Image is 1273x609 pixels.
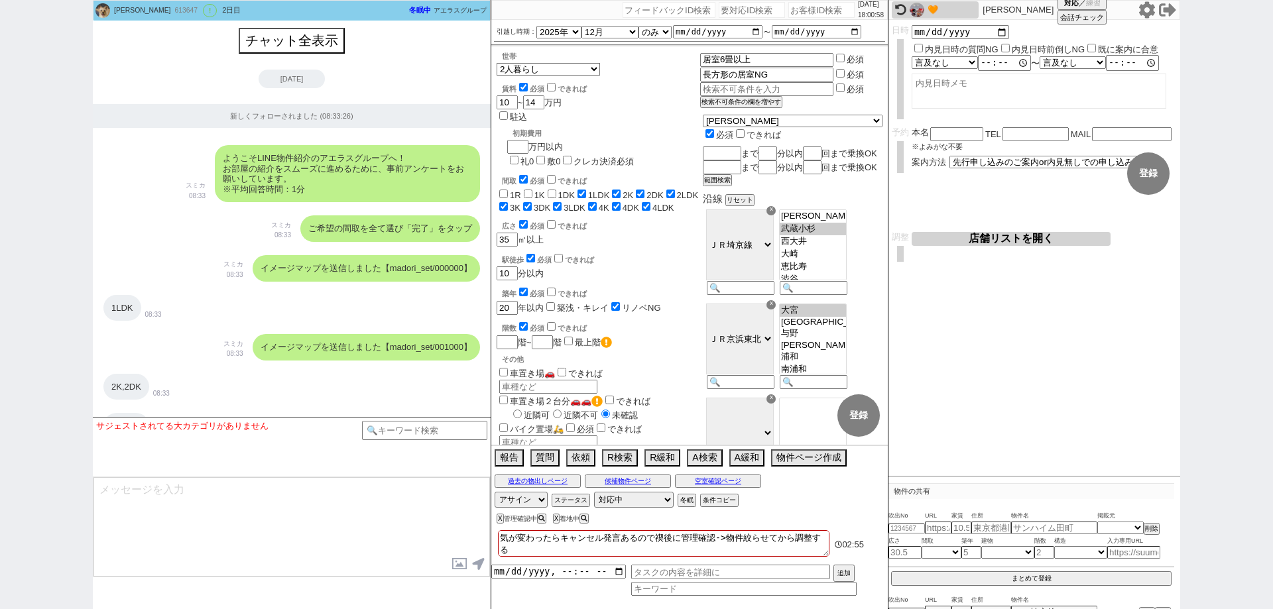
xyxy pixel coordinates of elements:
span: 家賃 [951,511,971,522]
span: 広さ [888,536,922,547]
button: X [497,514,504,524]
input: 🔍 [780,281,847,295]
input: できれば [547,175,556,184]
input: 要対応ID検索 [719,2,785,18]
button: ステータス [552,494,590,507]
button: 店舗リストを開く [912,232,1111,246]
div: ☓ [766,394,776,404]
label: 内見日時前倒しNG [1012,44,1085,54]
input: https://suumo.jp/chintai/jnc_000022489271 [1107,546,1160,559]
span: 構造 [1054,536,1107,547]
span: 回まで乗換OK [821,162,877,172]
label: できれば [544,177,587,185]
button: 依頼 [566,449,595,467]
input: サンハイム田町 [1011,522,1097,534]
input: できれば [597,423,605,432]
input: 🔍 [707,375,774,389]
label: 〜 [764,28,770,36]
p: 08:33 [153,388,170,399]
input: 近隣可 [513,410,522,418]
span: 日時 [892,25,909,35]
span: 予約 [892,127,909,137]
button: 会話チェック [1058,10,1107,25]
button: 報告 [495,449,524,467]
div: [DATE] [259,70,325,88]
span: アエラスグループ [434,7,487,14]
option: 大崎 [780,248,846,260]
div: ☓ [766,206,776,215]
div: 2K,2DK [103,413,149,439]
input: できれば [554,254,563,262]
option: [PERSON_NAME][GEOGRAPHIC_DATA]大 [780,210,846,223]
label: 近隣可 [510,410,550,420]
div: 賃料 [502,81,587,94]
span: 必須 [530,290,544,298]
img: 0hAwDUVNrhHlhpLABmQyJgZhl8HTJKXUdKQx5TOg8lR2FcGlELRUtUPQ94E2pcSFoHER1XP1kvRWhLSTxQHg0lXAteXD4vFQZ... [910,3,924,17]
div: サジェストされてる大カテゴリがありません [96,421,362,431]
label: できれば [544,222,587,230]
div: 2日目 [222,5,241,16]
button: 過去の物出しページ [495,474,581,488]
button: R緩和 [644,449,680,467]
div: 1LDK [103,295,141,321]
span: 住所 [971,595,1011,606]
div: 万円以内 [507,123,634,168]
p: スミカ [186,180,206,191]
span: MAIL [1071,129,1091,139]
span: 02:55 [842,539,864,549]
option: [GEOGRAPHIC_DATA] [780,317,846,327]
span: 案内方法 [912,157,946,167]
div: ようこそLINE物件紹介のアエラスグループへ！ お部屋の紹介をスムーズに進めるために、事前アンケートをお願いしています。 ※平均回答時間：1分 [215,145,480,202]
input: フィードバックID検索 [623,2,715,18]
span: 入力専用URL [1107,536,1160,547]
div: ☓ [766,300,776,309]
input: 車置き場🚗 [499,368,508,376]
input: お客様ID検索 [788,2,855,18]
input: 検索不可条件を入力 [700,82,833,96]
span: URL [925,595,951,606]
label: 3DK [534,203,550,213]
p: スミカ [271,220,291,231]
input: できれば [736,129,745,138]
button: チャット全表示 [239,28,345,54]
label: 1R [510,190,521,200]
p: 08:33 [223,349,243,359]
span: 必須 [537,256,552,264]
div: 管理確認中 [497,515,550,522]
span: 必須 [716,130,733,140]
div: 着地中 [553,515,593,522]
span: 必須 [530,222,544,230]
p: 08:33 [271,230,291,241]
label: 引越し時期： [497,27,536,37]
button: 冬眠 [678,494,696,507]
img: 0heHxXrM31OmdVISSobzZEWSVxOQ12UGN1cUJzBmlzZAc8GHlmK0R8AmJ2bFFrEnRjKhB9AmMkNgR3Yh1hKU59Z2RRP14bTgJ... [95,3,110,18]
label: 未確認 [598,410,638,420]
div: 冬眠中 [409,5,431,16]
span: 必須 [530,85,544,93]
input: 🔍 [780,375,847,389]
p: 08:33 [223,270,243,280]
button: 空室確認ページ [675,474,761,488]
div: 間取 [502,173,700,186]
label: 必須 [847,84,864,94]
label: 必須 [847,70,864,80]
div: 駅徒歩 [502,252,700,265]
button: 候補物件ページ [585,474,671,488]
input: https://suumo.jp/chintai/jnc_000022489271 [925,522,951,534]
input: 🔍 [707,281,774,295]
p: 08:33 [145,309,162,320]
span: 階数 [1034,536,1054,547]
option: 南浦和 [780,363,846,376]
button: リセット [725,194,755,206]
div: [PERSON_NAME] [112,5,170,16]
button: X [553,514,560,524]
div: ~ 万円 [497,76,587,123]
label: 2DK [646,190,663,200]
div: まで 分以内 [703,160,882,174]
label: できれば [594,424,642,434]
p: 08:33 [186,191,206,201]
div: 広さ [502,218,700,231]
label: 4LDK [652,203,674,213]
button: 削除 [1144,523,1160,535]
input: 10.5 [951,522,971,534]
